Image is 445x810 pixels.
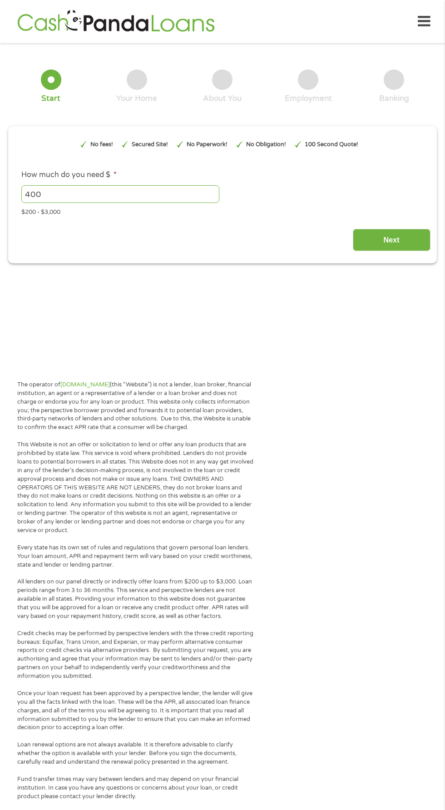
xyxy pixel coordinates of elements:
[116,94,157,104] div: Your Home
[379,94,409,104] div: Banking
[285,94,332,104] div: Employment
[132,140,168,149] p: Secured Site!
[60,381,110,388] a: [DOMAIN_NAME]
[17,543,254,569] p: Every state has its own set of rules and regulations that govern personal loan lenders. Your loan...
[17,689,254,732] p: Once your loan request has been approved by a perspective lender, the lender will give you all th...
[305,140,358,149] p: 100 Second Quote!
[17,440,254,535] p: This Website is not an offer or solicitation to lend or offer any loan products that are prohibit...
[17,380,254,432] p: The operator of (this “Website”) is not a lender, loan broker, financial institution, an agent or...
[353,229,430,251] input: Next
[41,94,60,104] div: Start
[17,775,254,801] p: Fund transfer times may vary between lenders and may depend on your financial institution. In cas...
[187,140,227,149] p: No Paperwork!
[21,170,117,180] label: How much do you need $
[17,741,254,766] p: Loan renewal options are not always available. It is therefore advisable to clarify whether the o...
[203,94,242,104] div: About You
[17,578,254,620] p: All lenders on our panel directly or indirectly offer loans from $200 up to $3,000. Loan periods ...
[21,204,424,217] div: $200 - $3,000
[17,629,254,681] p: Credit checks may be performed by perspective lenders with the three credit reporting bureaus: Eq...
[246,140,286,149] p: No Obligation!
[15,9,217,35] img: GetLoanNow Logo
[90,140,113,149] p: No fees!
